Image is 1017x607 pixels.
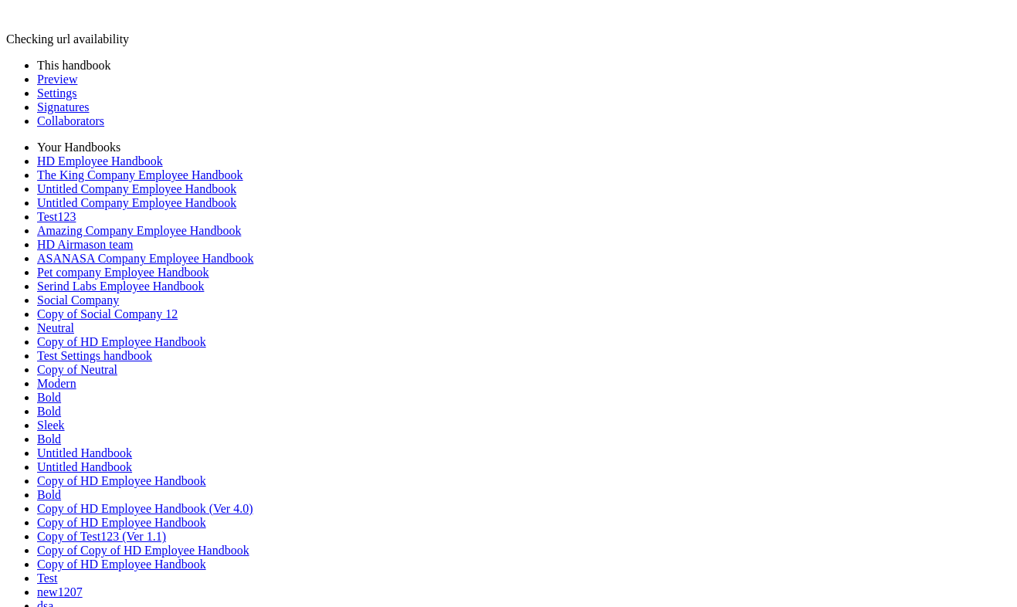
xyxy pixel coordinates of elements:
a: Signatures [37,100,90,114]
li: This handbook [37,59,1011,73]
a: Amazing Company Employee Handbook [37,224,241,237]
a: new1207 [37,585,83,599]
a: Settings [37,86,77,100]
li: Your Handbooks [37,141,1011,154]
a: Social Company [37,293,119,307]
a: Copy of HD Employee Handbook [37,474,206,487]
a: Copy of Social Company 12 [37,307,178,320]
a: Pet company Employee Handbook [37,266,209,279]
a: The King Company Employee Handbook [37,168,243,181]
a: HD Employee Handbook [37,154,163,168]
a: Bold [37,488,61,501]
a: Test [37,571,57,585]
span: Checking url availability [6,32,129,46]
a: Copy of HD Employee Handbook [37,335,206,348]
a: Sleek [37,419,65,432]
a: Preview [37,73,77,86]
a: Serind Labs Employee Handbook [37,280,204,293]
a: Copy of HD Employee Handbook [37,516,206,529]
a: HD Airmason team [37,238,133,251]
a: Copy of Neutral [37,363,117,376]
a: Untitled Handbook [37,446,132,459]
a: Copy of Test123 (Ver 1.1) [37,530,166,543]
a: Neutral [37,321,74,334]
a: ASANASA Company Employee Handbook [37,252,253,265]
a: Test123 [37,210,76,223]
a: Bold [37,432,61,446]
a: Bold [37,391,61,404]
a: Test Settings handbook [37,349,152,362]
a: Modern [37,377,76,390]
a: Copy of Copy of HD Employee Handbook [37,544,249,557]
a: Untitled Company Employee Handbook [37,182,236,195]
a: Collaborators [37,114,104,127]
a: Copy of HD Employee Handbook [37,558,206,571]
a: Copy of HD Employee Handbook (Ver 4.0) [37,502,253,515]
a: Untitled Handbook [37,460,132,473]
a: Bold [37,405,61,418]
a: Untitled Company Employee Handbook [37,196,236,209]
